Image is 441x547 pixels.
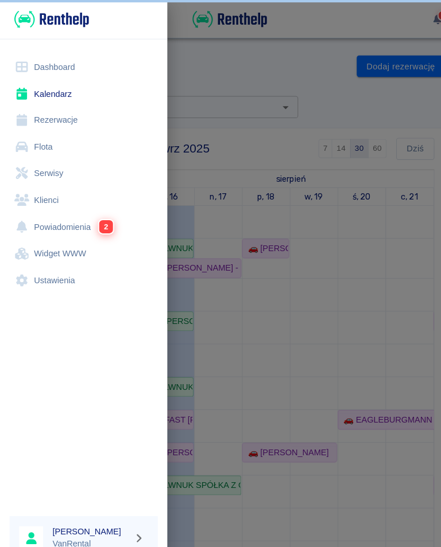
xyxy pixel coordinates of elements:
[9,52,152,77] a: Dashboard
[9,103,152,128] a: Rezerwacje
[51,505,124,517] h6: [PERSON_NAME]
[9,257,152,283] a: Ustawienia
[9,9,86,28] a: Renthelp logo
[95,212,109,224] span: 2
[14,9,86,28] img: Renthelp logo
[9,179,152,205] a: Klienci
[9,231,152,257] a: Widget WWW
[9,205,152,231] a: Powiadomienia2
[9,77,152,103] a: Kalendarz
[9,154,152,179] a: Serwisy
[9,128,152,154] a: Flota
[51,517,124,529] p: VanRental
